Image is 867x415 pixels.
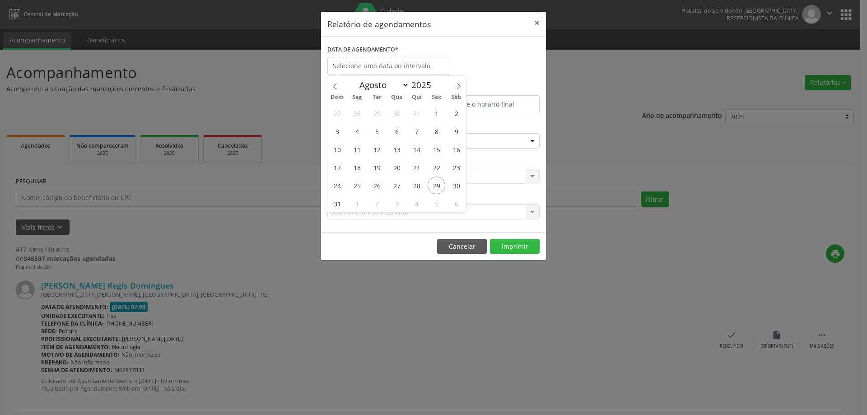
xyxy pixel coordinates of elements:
span: Agosto 27, 2025 [388,177,406,194]
span: Sex [427,94,447,100]
span: Qua [387,94,407,100]
span: Agosto 15, 2025 [428,140,445,158]
span: Agosto 2, 2025 [447,104,465,122]
span: Qui [407,94,427,100]
span: Agosto 21, 2025 [408,159,425,176]
span: Agosto 3, 2025 [328,122,346,140]
span: Agosto 31, 2025 [328,195,346,212]
label: ATÉ [436,81,540,95]
span: Agosto 28, 2025 [408,177,425,194]
span: Agosto 20, 2025 [388,159,406,176]
span: Agosto 9, 2025 [447,122,465,140]
span: Agosto 22, 2025 [428,159,445,176]
span: Julho 27, 2025 [328,104,346,122]
span: Dom [327,94,347,100]
span: Agosto 4, 2025 [348,122,366,140]
span: Agosto 5, 2025 [368,122,386,140]
span: Agosto 13, 2025 [388,140,406,158]
button: Cancelar [437,239,487,254]
span: Julho 31, 2025 [408,104,425,122]
input: Selecione uma data ou intervalo [327,57,449,75]
span: Agosto 16, 2025 [447,140,465,158]
span: Agosto 24, 2025 [328,177,346,194]
span: Ter [367,94,387,100]
label: DATA DE AGENDAMENTO [327,43,398,57]
span: Setembro 2, 2025 [368,195,386,212]
span: Setembro 4, 2025 [408,195,425,212]
span: Agosto 14, 2025 [408,140,425,158]
button: Imprimir [490,239,540,254]
span: Setembro 5, 2025 [428,195,445,212]
span: Agosto 26, 2025 [368,177,386,194]
select: Month [355,79,409,91]
span: Setembro 3, 2025 [388,195,406,212]
span: Agosto 17, 2025 [328,159,346,176]
span: Agosto 7, 2025 [408,122,425,140]
span: Agosto 25, 2025 [348,177,366,194]
span: Julho 28, 2025 [348,104,366,122]
h5: Relatório de agendamentos [327,18,431,30]
span: Julho 30, 2025 [388,104,406,122]
span: Julho 29, 2025 [368,104,386,122]
span: Sáb [447,94,466,100]
span: Setembro 6, 2025 [447,195,465,212]
span: Agosto 1, 2025 [428,104,445,122]
span: Agosto 18, 2025 [348,159,366,176]
span: Agosto 29, 2025 [428,177,445,194]
span: Setembro 1, 2025 [348,195,366,212]
span: Agosto 6, 2025 [388,122,406,140]
span: Agosto 12, 2025 [368,140,386,158]
span: Agosto 23, 2025 [447,159,465,176]
span: Seg [347,94,367,100]
span: Agosto 8, 2025 [428,122,445,140]
span: Agosto 11, 2025 [348,140,366,158]
button: Close [528,12,546,34]
span: Agosto 10, 2025 [328,140,346,158]
span: Agosto 19, 2025 [368,159,386,176]
span: Agosto 30, 2025 [447,177,465,194]
input: Selecione o horário final [436,95,540,113]
input: Year [409,79,439,91]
